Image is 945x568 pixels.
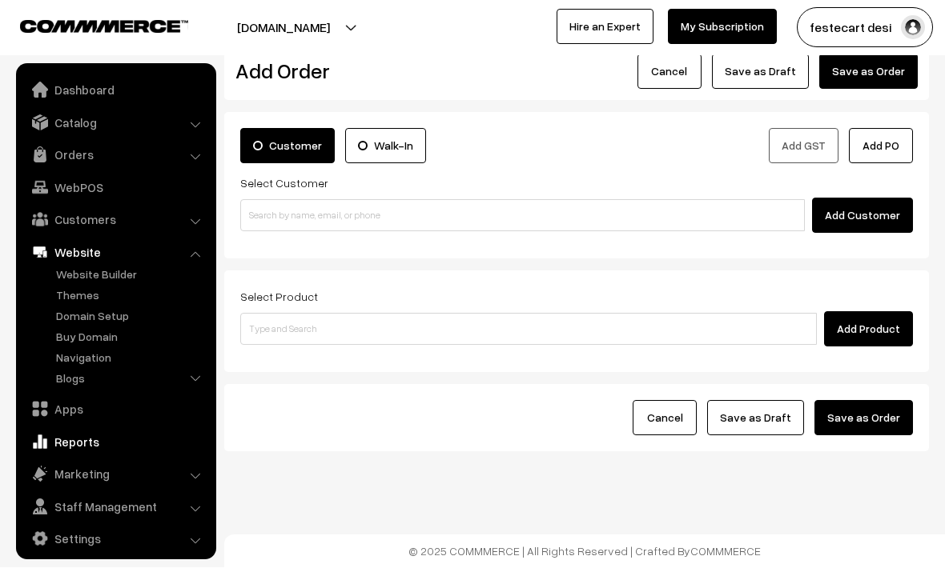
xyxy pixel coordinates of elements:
[20,16,160,35] a: COMMMERCE
[52,370,211,387] a: Blogs
[797,8,933,48] button: festecart desi
[240,129,335,164] label: Customer
[52,287,211,304] a: Themes
[240,314,817,346] input: Type and Search
[240,289,318,306] label: Select Product
[824,312,913,347] button: Add Product
[345,129,426,164] label: Walk-In
[20,141,211,170] a: Orders
[20,21,188,33] img: COMMMERCE
[20,206,211,234] a: Customers
[240,175,328,192] label: Select Customer
[849,129,913,164] button: Add PO
[690,545,761,558] a: COMMMERCE
[20,525,211,554] a: Settings
[20,238,211,267] a: Website
[668,10,777,45] a: My Subscription
[20,428,211,457] a: Reports
[52,266,211,283] a: Website Builder
[20,174,211,202] a: WebPOS
[224,535,945,568] footer: © 2025 COMMMERCE | All Rights Reserved | Crafted By
[812,198,913,234] button: Add Customer
[20,460,211,489] a: Marketing
[52,308,211,325] a: Domain Setup
[235,59,447,84] h2: Add Order
[240,200,805,232] input: Search by name, email, or phone
[557,10,653,45] a: Hire an Expert
[181,8,386,48] button: [DOMAIN_NAME]
[52,350,211,366] a: Navigation
[20,109,211,138] a: Catalog
[20,395,211,424] a: Apps
[20,493,211,522] a: Staff Management
[20,76,211,105] a: Dashboard
[819,54,918,90] button: Save as Order
[814,401,913,436] button: Save as Order
[901,16,925,40] img: user
[637,54,702,90] button: Cancel
[707,401,804,436] button: Save as Draft
[633,401,697,436] button: Cancel
[769,129,838,164] button: Add GST
[52,329,211,346] a: Buy Domain
[712,54,809,90] button: Save as Draft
